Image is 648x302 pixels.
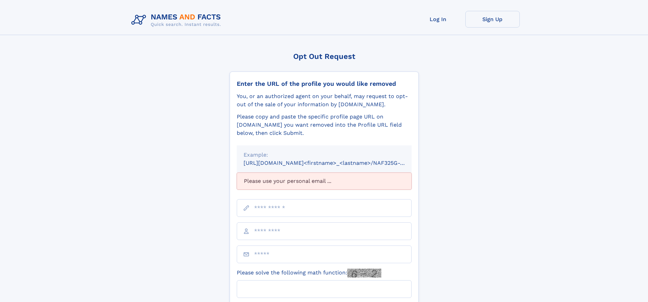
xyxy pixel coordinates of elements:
div: Please copy and paste the specific profile page URL on [DOMAIN_NAME] you want removed into the Pr... [237,113,412,137]
label: Please solve the following math function: [237,269,381,277]
a: Log In [411,11,465,28]
div: Please use your personal email ... [237,173,412,190]
div: Enter the URL of the profile you would like removed [237,80,412,88]
small: [URL][DOMAIN_NAME]<firstname>_<lastname>/NAF325G-xxxxxxxx [244,160,425,166]
div: You, or an authorized agent on your behalf, may request to opt-out of the sale of your informatio... [237,92,412,109]
div: Opt Out Request [230,52,419,61]
div: Example: [244,151,405,159]
a: Sign Up [465,11,520,28]
img: Logo Names and Facts [129,11,227,29]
